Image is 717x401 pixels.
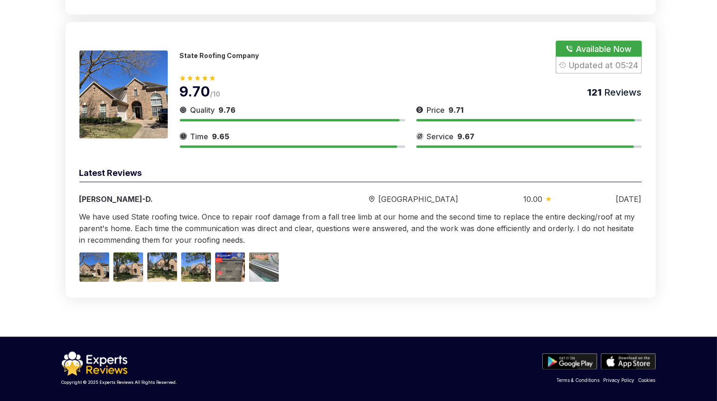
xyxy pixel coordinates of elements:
[523,194,542,205] span: 10.00
[62,352,127,376] img: logo
[180,104,187,116] img: slider icon
[449,105,464,115] span: 9.71
[191,131,209,142] span: Time
[416,131,423,142] img: slider icon
[79,194,304,205] div: [PERSON_NAME]-d.
[416,104,423,116] img: slider icon
[79,212,635,245] span: We have used State roofing twice. Once to repair roof damage from a fall tree limb at our home an...
[638,377,656,384] a: Cookies
[557,377,600,384] a: Terms & Conditions
[180,83,210,100] span: 9.70
[602,87,642,98] span: Reviews
[210,90,221,98] span: /10
[458,132,475,141] span: 9.67
[219,105,236,115] span: 9.76
[79,51,168,139] img: 175466241759781.jpeg
[546,197,551,201] img: slider icon
[180,52,259,59] p: State Roofing Company
[147,252,177,282] img: Image 3
[604,377,635,384] a: Privacy Policy
[180,131,187,142] img: slider icon
[616,194,641,205] div: [DATE]
[378,194,458,205] span: [GEOGRAPHIC_DATA]
[601,354,656,370] img: apple store btn
[249,252,279,282] img: Image 6
[369,196,375,203] img: slider icon
[181,252,211,282] img: Image 4
[113,252,143,282] img: Image 2
[427,131,454,142] span: Service
[79,167,642,182] div: Latest Reviews
[212,132,230,141] span: 9.65
[215,252,245,282] img: Image 5
[427,104,445,116] span: Price
[79,252,109,282] img: Image 1
[588,87,602,98] span: 121
[191,104,215,116] span: Quality
[62,380,178,386] p: Copyright © 2025 Experts Reviews All Rights Reserved.
[542,354,597,370] img: play store btn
